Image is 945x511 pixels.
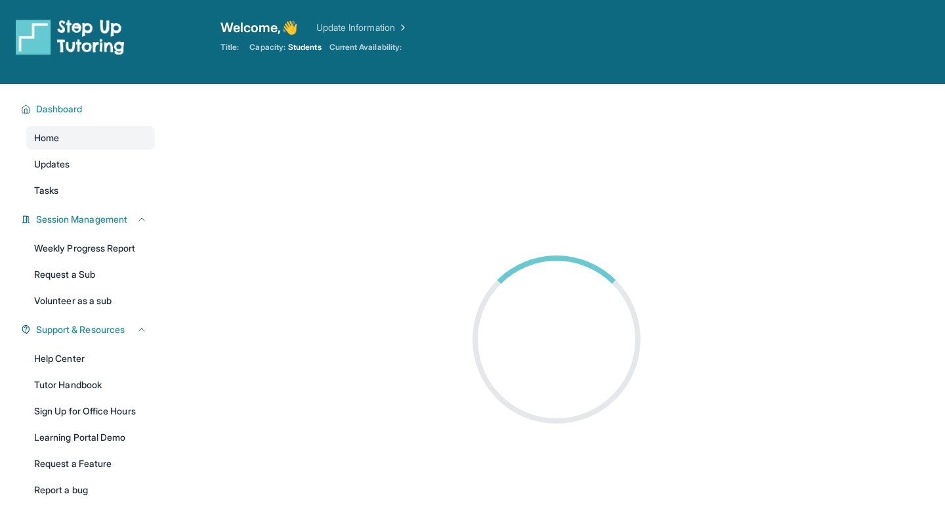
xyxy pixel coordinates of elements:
[34,131,59,144] span: Home
[26,263,155,286] a: Request a Sub
[26,126,155,150] a: Home
[316,21,408,34] a: Update Information
[220,42,239,53] span: Title:
[16,18,125,55] img: logo
[26,452,155,476] a: Request a Feature
[220,18,298,37] span: Welcome, 👋
[26,399,155,423] a: Sign Up for Office Hours
[249,42,285,53] span: Capacity:
[26,426,155,449] a: Learning Portal Demo
[31,213,147,226] button: Session Management
[329,42,402,53] span: Current Availability:
[26,289,155,313] a: Volunteer as a sub
[26,373,155,397] a: Tutor Handbook
[26,179,155,202] a: Tasks
[26,236,155,260] a: Weekly Progress Report
[31,323,147,336] button: Support & Resources
[288,42,322,53] span: Students
[34,184,58,197] span: Tasks
[26,478,155,502] a: Report a bug
[26,152,155,176] a: Updates
[36,213,127,226] span: Session Management
[34,158,70,171] span: Updates
[36,102,83,116] span: Dashboard
[395,21,408,34] img: Chevron Right
[26,347,155,370] a: Help Center
[31,102,147,116] button: Dashboard
[36,323,125,336] span: Support & Resources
